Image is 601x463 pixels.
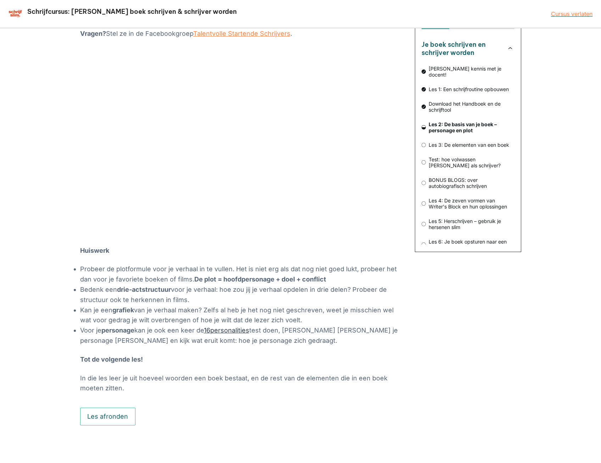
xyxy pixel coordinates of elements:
[422,86,514,92] a: Les 1: Een schrijfroutine opbouwen
[194,275,326,283] strong: De plot = hoofdpersonage + doel + conflict
[426,156,514,168] span: Test: hoe volwassen [PERSON_NAME] als schrijver?
[551,10,592,17] a: Cursus verlaten
[426,86,514,92] span: Les 1: Een schrijfroutine opbouwen
[422,101,514,113] a: Download het Handboek en de schrijftool
[80,305,399,326] li: Kan je een van je verhaal maken? Zelfs al heb je het nog niet geschreven, weet je misschien wel w...
[422,177,514,189] a: BONUS BLOGS: over autobiografisch schrijven
[422,142,514,148] a: Les 3: De elementen van een boek
[80,373,399,394] p: In die les leer je uit hoeveel woorden een boek bestaat, en de rest van de elementen die in een b...
[204,327,249,334] a: 16personalities
[426,239,514,251] span: Les 6: Je boek opsturen naar een uitgeverij
[80,48,399,227] iframe: Les 2 - plot en personage
[101,327,134,334] strong: personage
[80,30,106,37] strong: Vragen?
[422,121,514,133] a: Les 2: De basis van je boek – personage en plot
[80,285,399,305] li: Bedenk een voor je verhaal: hoe zou jij je verhaal opdelen in drie delen? Probeer de structuur oo...
[426,66,514,78] span: [PERSON_NAME] kennis met je docent!
[80,325,399,346] li: Voor je kan je ook een keer de test doen, [PERSON_NAME] [PERSON_NAME] je personage [PERSON_NAME] ...
[27,7,238,16] h2: Schrijfcursus: [PERSON_NAME] boek schrijven & schrijver worden
[426,142,514,148] span: Les 3: De elementen van een boek
[422,40,514,248] nav: Cursusoverzicht
[9,10,22,18] img: schrijfcursus schrijfslim academy
[426,177,514,189] span: BONUS BLOGS: over autobiografisch schrijven
[426,101,514,113] span: Download het Handboek en de schrijftool
[80,264,399,285] li: Probeer de plotformule voor je verhaal in te vullen. Het is niet erg als dat nog niet goed lukt, ...
[80,356,143,363] strong: Tot de volgende les!
[422,40,514,57] button: Je boek schrijven en schrijver worden
[422,239,514,251] a: Les 6: Je boek opsturen naar een uitgeverij
[422,156,514,168] a: Test: hoe volwassen [PERSON_NAME] als schrijver?
[422,197,514,210] a: Les 4: De zeven vormen van Writer's Block en hun oplossingen
[117,286,171,293] strong: drie-actstructuur
[422,66,514,78] a: [PERSON_NAME] kennis met je docent!
[422,40,499,57] h3: Je boek schrijven en schrijver worden
[426,121,514,133] span: Les 2: De basis van je boek – personage en plot
[80,247,109,254] strong: Huiswerk
[80,408,136,425] button: Les afronden
[426,197,514,210] span: Les 4: De zeven vormen van Writer's Block en hun oplossingen
[80,18,399,39] p: Deze les gaat over de belangrijkste stukken techniek: plot en personage. Stel ze in de Facebookgr...
[426,218,514,230] span: Les 5: Herschrijven – gebruik je hersenen slim
[193,30,290,37] a: Talentvolle Startende Schrijvers
[422,218,514,230] a: Les 5: Herschrijven – gebruik je hersenen slim
[112,306,134,314] strong: grafiek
